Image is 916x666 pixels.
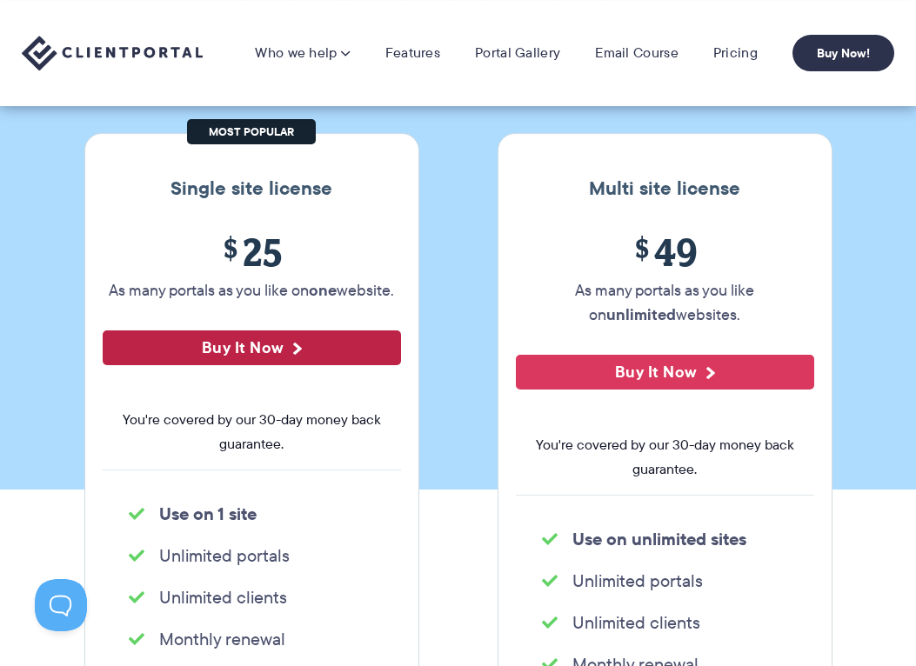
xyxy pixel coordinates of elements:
[542,610,788,635] li: Unlimited clients
[516,433,814,482] span: You're covered by our 30-day money back guarantee.
[595,44,679,62] a: Email Course
[713,44,758,62] a: Pricing
[606,303,676,326] strong: unlimited
[103,177,401,200] h3: Single site license
[792,35,894,71] a: Buy Now!
[516,278,814,327] p: As many portals as you like on websites.
[516,355,814,390] button: Buy It Now
[516,177,814,200] h3: Multi site license
[129,585,375,609] li: Unlimited clients
[385,44,440,62] a: Features
[516,230,814,274] span: 49
[475,44,560,62] a: Portal Gallery
[103,408,401,456] span: You're covered by our 30-day money back guarantee.
[35,579,87,631] iframe: Toggle Customer Support
[309,278,337,302] strong: one
[542,569,788,593] li: Unlimited portals
[159,501,257,527] strong: Use on 1 site
[103,230,401,274] span: 25
[103,278,401,303] p: As many portals as you like on website.
[572,526,746,552] strong: Use on unlimited sites
[103,330,401,365] button: Buy It Now
[129,543,375,568] li: Unlimited portals
[129,627,375,651] li: Monthly renewal
[255,44,350,62] a: Who we help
